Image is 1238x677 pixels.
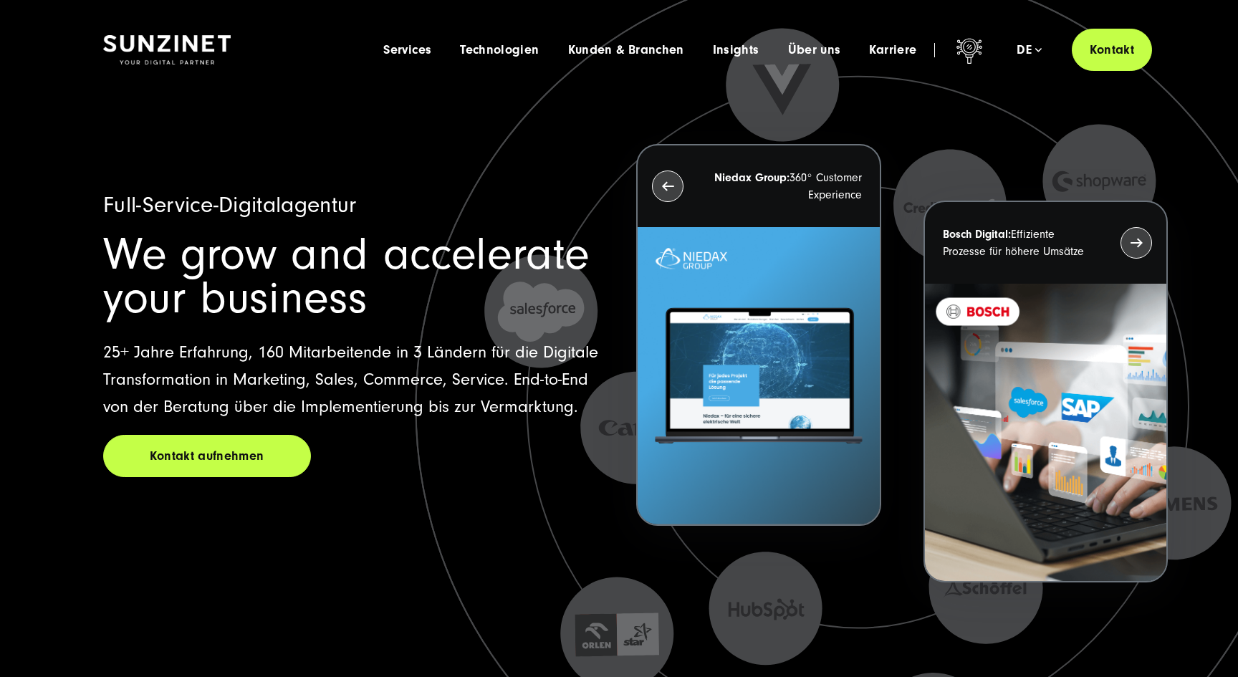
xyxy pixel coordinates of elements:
[788,43,841,57] a: Über uns
[943,226,1095,260] p: Effiziente Prozesse für höhere Umsätze
[460,43,539,57] a: Technologien
[713,43,759,57] a: Insights
[869,43,916,57] a: Karriere
[103,192,357,218] span: Full-Service-Digitalagentur
[638,227,879,524] img: Letztes Projekt von Niedax. Ein Laptop auf dem die Niedax Website geöffnet ist, auf blauem Hinter...
[1072,29,1152,71] a: Kontakt
[103,229,590,324] span: We grow and accelerate your business
[709,169,861,203] p: 360° Customer Experience
[943,228,1011,241] strong: Bosch Digital:
[1017,43,1042,57] div: de
[636,144,880,526] button: Niedax Group:360° Customer Experience Letztes Projekt von Niedax. Ein Laptop auf dem die Niedax W...
[383,43,431,57] a: Services
[714,171,790,184] strong: Niedax Group:
[103,435,311,477] a: Kontakt aufnehmen
[103,339,602,421] p: 25+ Jahre Erfahrung, 160 Mitarbeitende in 3 Ländern für die Digitale Transformation in Marketing,...
[103,35,231,65] img: SUNZINET Full Service Digital Agentur
[923,201,1168,582] button: Bosch Digital:Effiziente Prozesse für höhere Umsätze BOSCH - Kundeprojekt - Digital Transformatio...
[925,284,1166,581] img: BOSCH - Kundeprojekt - Digital Transformation Agentur SUNZINET
[568,43,684,57] a: Kunden & Branchen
